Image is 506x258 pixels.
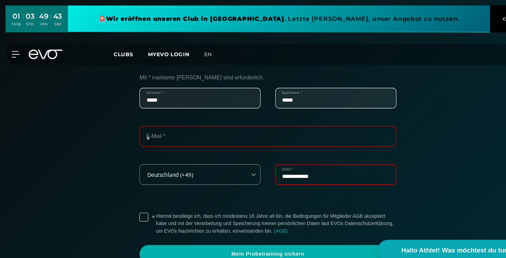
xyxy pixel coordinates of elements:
div: STD [24,20,33,25]
span: Mein Probetraining sichern [148,237,358,243]
div: : [34,11,35,29]
div: TAGE [11,20,20,25]
span: en [193,48,200,54]
button: CLOSE [463,5,501,31]
label: Hiermit bestätige ich, dass ich mindestens 18 Jahre alt bin, die Bedingungen für Mitglieder AGB a... [147,201,374,222]
a: Clubs [107,48,140,54]
div: MIN [37,20,46,25]
div: 03 [24,10,33,20]
div: 01 [11,10,20,20]
div: : [47,11,49,29]
a: (AGB) [259,215,272,221]
a: en [193,48,209,55]
span: Hallo Athlet! Was möchtest du tun? [379,232,484,241]
button: Hallo Athlet! Was möchtest du tun? [357,226,492,246]
div: 43 [50,10,59,20]
div: SEK [50,20,59,25]
div: Deutschland (+49) [133,162,228,168]
a: MYEVO LOGIN [140,48,179,54]
span: Clubs [107,48,126,54]
a: Mein Probetraining sichern [132,231,374,249]
div: 49 [37,10,46,20]
div: : [21,11,23,29]
span: CLOSE [473,15,490,21]
p: Mit * markierte [PERSON_NAME] sind erforderlich. [132,70,374,76]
